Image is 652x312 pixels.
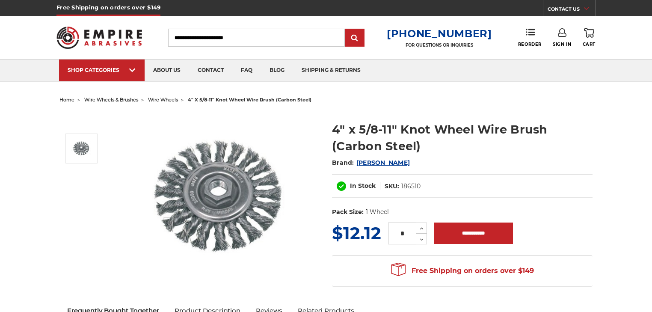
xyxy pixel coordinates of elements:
a: CONTACT US [548,4,595,16]
dd: 1 Wheel [366,208,389,217]
a: about us [145,59,189,81]
a: shipping & returns [293,59,369,81]
img: Empire Abrasives [56,21,142,54]
a: Cart [583,28,596,47]
dd: 186510 [401,182,421,191]
img: 4" x 1/2" x 5/8"-11 Hub Knot Wheel Wire Brush [71,138,92,159]
a: contact [189,59,232,81]
a: [PHONE_NUMBER] [387,27,492,40]
span: 4" x 5/8-11" knot wheel wire brush (carbon steel) [188,97,311,103]
span: $12.12 [332,223,381,244]
a: Reorder [518,28,542,47]
a: faq [232,59,261,81]
span: In Stock [350,182,376,190]
div: SHOP CATEGORIES [68,67,136,73]
span: Free Shipping on orders over $149 [391,262,534,279]
p: FOR QUESTIONS OR INQUIRIES [387,42,492,48]
a: wire wheels & brushes [84,97,138,103]
a: [PERSON_NAME] [356,159,410,166]
span: Sign In [553,42,571,47]
h1: 4" x 5/8-11" Knot Wheel Wire Brush (Carbon Steel) [332,121,593,155]
span: Brand: [332,159,354,166]
dt: SKU: [385,182,399,191]
span: Cart [583,42,596,47]
input: Submit [346,30,363,47]
dt: Pack Size: [332,208,364,217]
a: wire wheels [148,97,178,103]
img: 4" x 1/2" x 5/8"-11 Hub Knot Wheel Wire Brush [133,112,304,283]
a: blog [261,59,293,81]
a: home [59,97,74,103]
span: Reorder [518,42,542,47]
